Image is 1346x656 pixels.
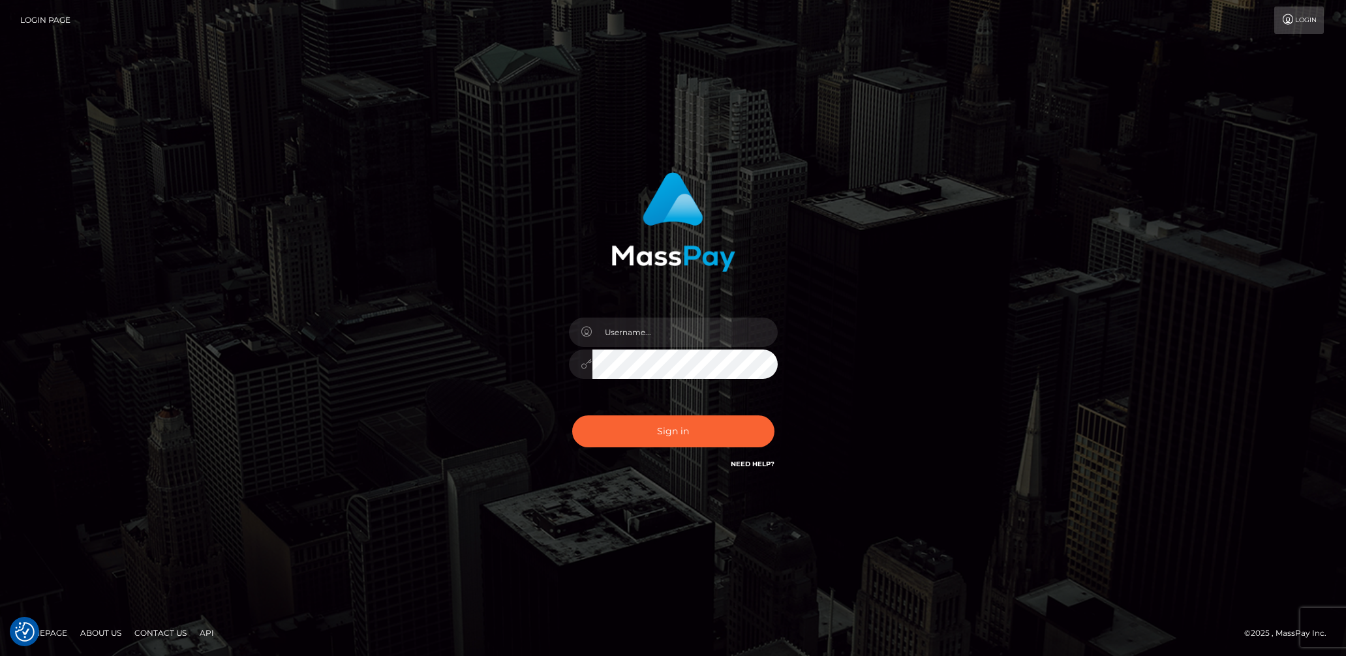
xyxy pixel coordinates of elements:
[15,622,35,642] img: Revisit consent button
[14,623,72,643] a: Homepage
[611,172,735,272] img: MassPay Login
[15,622,35,642] button: Consent Preferences
[75,623,127,643] a: About Us
[129,623,192,643] a: Contact Us
[194,623,219,643] a: API
[572,415,774,447] button: Sign in
[1274,7,1324,34] a: Login
[592,318,778,347] input: Username...
[20,7,70,34] a: Login Page
[731,460,774,468] a: Need Help?
[1244,626,1336,640] div: © 2025 , MassPay Inc.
